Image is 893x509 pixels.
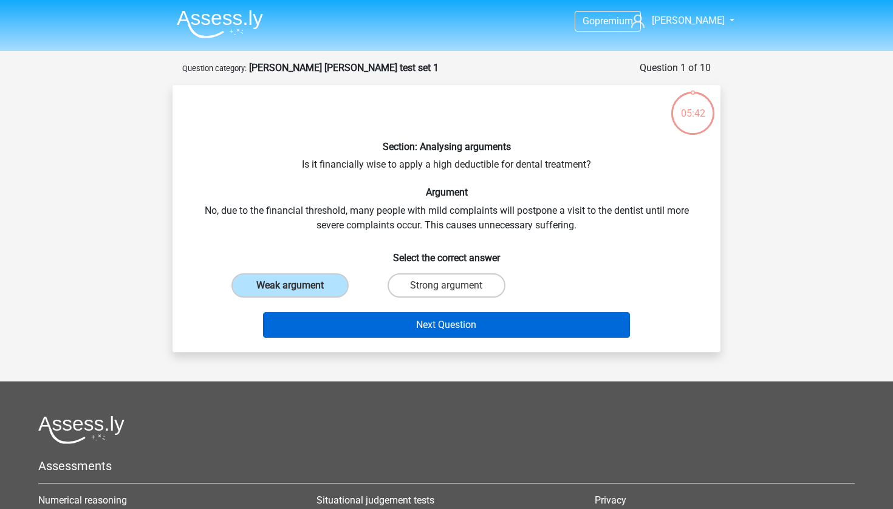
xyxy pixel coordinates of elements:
[249,62,439,73] strong: [PERSON_NAME] [PERSON_NAME] test set 1
[316,494,434,506] a: Situational judgement tests
[575,13,640,29] a: Gopremium
[38,415,125,444] img: Assessly logo
[595,494,626,506] a: Privacy
[182,64,247,73] small: Question category:
[38,459,855,473] h5: Assessments
[192,242,701,264] h6: Select the correct answer
[192,141,701,152] h6: Section: Analysing arguments
[595,15,633,27] span: premium
[670,91,716,121] div: 05:42
[38,494,127,506] a: Numerical reasoning
[652,15,725,26] span: [PERSON_NAME]
[388,273,505,298] label: Strong argument
[192,186,701,198] h6: Argument
[583,15,595,27] span: Go
[626,13,726,28] a: [PERSON_NAME]
[177,10,263,38] img: Assessly
[263,312,631,338] button: Next Question
[231,273,349,298] label: Weak argument
[640,61,711,75] div: Question 1 of 10
[177,95,716,343] div: Is it financially wise to apply a high deductible for dental treatment? No, due to the financial ...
